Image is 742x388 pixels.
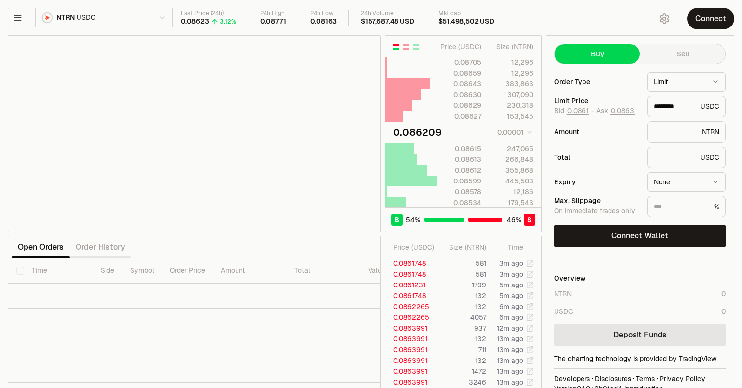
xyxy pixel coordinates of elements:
[70,237,131,257] button: Order History
[385,312,438,323] td: 0.0862265
[438,334,487,344] td: 132
[385,366,438,377] td: 0.0863991
[554,107,594,116] span: Bid -
[499,281,523,289] time: 5m ago
[385,344,438,355] td: 0.0863991
[554,374,590,384] a: Developers
[446,242,486,252] div: Size ( NTRN )
[43,13,52,22] img: NTRN Logo
[438,79,481,89] div: 0.08643
[490,111,533,121] div: 153,545
[438,17,494,26] div: $51,498,502 USD
[497,324,523,333] time: 12m ago
[554,307,573,316] div: USDC
[438,323,487,334] td: 937
[360,258,394,284] th: Value
[438,312,487,323] td: 4057
[687,8,734,29] button: Connect
[385,258,438,269] td: 0.0861748
[647,172,726,192] button: None
[554,207,639,216] div: On immediate trades only
[554,197,639,204] div: Max. Slippage
[310,10,337,17] div: 24h Low
[495,242,523,252] div: Time
[527,215,532,225] span: S
[438,258,487,269] td: 581
[438,176,481,186] div: 0.08599
[393,126,442,139] div: 0.086209
[721,289,726,299] div: 0
[497,356,523,365] time: 13m ago
[438,68,481,78] div: 0.08659
[490,79,533,89] div: 383,863
[438,377,487,388] td: 3246
[490,57,533,67] div: 12,296
[554,225,726,247] button: Connect Wallet
[213,258,287,284] th: Amount
[554,324,726,346] a: Deposit Funds
[497,367,523,376] time: 13m ago
[122,258,162,284] th: Symbol
[647,72,726,92] button: Limit
[438,165,481,175] div: 0.08612
[287,258,360,284] th: Total
[385,290,438,301] td: 0.0861748
[438,57,481,67] div: 0.08705
[16,267,24,275] button: Select all
[385,334,438,344] td: 0.0863991
[12,237,70,257] button: Open Orders
[610,107,635,115] button: 0.0863
[490,144,533,154] div: 247,065
[438,355,487,366] td: 132
[406,215,420,225] span: 54 %
[438,301,487,312] td: 132
[596,107,635,116] span: Ask
[8,36,380,232] iframe: Financial Chart
[490,155,533,164] div: 266,848
[438,198,481,207] div: 0.08534
[647,147,726,168] div: USDC
[438,344,487,355] td: 711
[412,43,420,51] button: Show Buy Orders Only
[640,44,725,64] button: Sell
[438,111,481,121] div: 0.08627
[438,290,487,301] td: 132
[385,323,438,334] td: 0.0863991
[554,78,639,85] div: Order Type
[402,43,410,51] button: Show Sell Orders Only
[260,10,286,17] div: 24h High
[438,366,487,377] td: 1472
[438,280,487,290] td: 1799
[499,270,523,279] time: 3m ago
[438,269,487,280] td: 581
[181,10,236,17] div: Last Price (24h)
[392,43,400,51] button: Show Buy and Sell Orders
[77,13,95,22] span: USDC
[647,121,726,143] div: NTRN
[361,17,414,26] div: $157,687.48 USD
[385,269,438,280] td: 0.0861748
[490,68,533,78] div: 12,296
[636,374,655,384] a: Terms
[438,155,481,164] div: 0.08613
[490,101,533,110] div: 230,318
[56,13,75,22] span: NTRN
[647,196,726,217] div: %
[490,42,533,52] div: Size ( NTRN )
[499,302,523,311] time: 6m ago
[438,42,481,52] div: Price ( USDC )
[438,144,481,154] div: 0.08615
[490,198,533,207] div: 179,543
[497,335,523,343] time: 13m ago
[395,215,399,225] span: B
[721,307,726,316] div: 0
[647,96,726,117] div: USDC
[385,377,438,388] td: 0.0863991
[660,374,705,384] a: Privacy Policy
[554,179,639,185] div: Expiry
[595,374,631,384] a: Disclosures
[554,273,586,283] div: Overview
[490,176,533,186] div: 445,503
[162,258,213,284] th: Order Price
[554,354,726,363] div: The charting technology is provided by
